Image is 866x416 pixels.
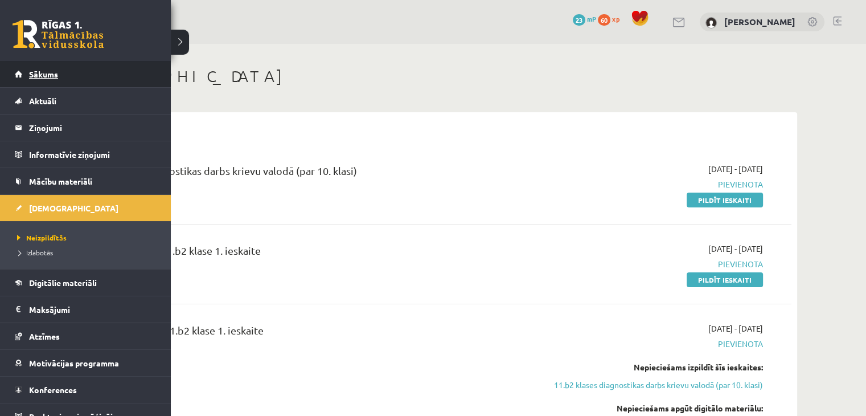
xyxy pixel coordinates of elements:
[29,203,118,213] span: [DEMOGRAPHIC_DATA]
[573,14,596,23] a: 23 mP
[15,168,157,194] a: Mācību materiāli
[548,258,763,270] span: Pievienota
[85,163,531,184] div: 11.b2 klases diagnostikas darbs krievu valodā (par 10. klasi)
[548,402,763,414] div: Nepieciešams apgūt digitālo materiālu:
[15,377,157,403] a: Konferences
[612,14,619,23] span: xp
[587,14,596,23] span: mP
[15,323,157,349] a: Atzīmes
[687,272,763,287] a: Pildīt ieskaiti
[15,141,157,168] a: Informatīvie ziņojumi
[29,141,157,168] legend: Informatīvie ziņojumi
[548,379,763,391] a: 11.b2 klases diagnostikas darbs krievu valodā (par 10. klasi)
[14,233,159,243] a: Neizpildītās
[85,243,531,264] div: Angļu valoda JK 11.b2 klase 1. ieskaite
[29,69,58,79] span: Sākums
[14,233,67,242] span: Neizpildītās
[548,338,763,350] span: Pievienota
[15,296,157,323] a: Maksājumi
[14,248,53,257] span: Izlabotās
[573,14,585,26] span: 23
[29,115,157,141] legend: Ziņojumi
[29,296,157,323] legend: Maksājumi
[29,331,60,341] span: Atzīmes
[548,178,763,190] span: Pievienota
[705,17,717,28] img: Elizabete Melngalve
[29,385,77,395] span: Konferences
[548,361,763,373] div: Nepieciešams izpildīt šīs ieskaites:
[708,243,763,255] span: [DATE] - [DATE]
[724,16,795,27] a: [PERSON_NAME]
[15,195,157,221] a: [DEMOGRAPHIC_DATA]
[15,350,157,376] a: Motivācijas programma
[13,20,104,48] a: Rīgas 1. Tālmācības vidusskola
[708,163,763,175] span: [DATE] - [DATE]
[687,193,763,207] a: Pildīt ieskaiti
[14,247,159,258] a: Izlabotās
[29,96,56,106] span: Aktuāli
[598,14,610,26] span: 60
[598,14,625,23] a: 60 xp
[15,88,157,114] a: Aktuāli
[15,61,157,87] a: Sākums
[29,176,92,186] span: Mācību materiāli
[29,278,97,288] span: Digitālie materiāli
[708,323,763,335] span: [DATE] - [DATE]
[29,358,119,368] span: Motivācijas programma
[15,270,157,296] a: Digitālie materiāli
[68,67,797,86] h1: [DEMOGRAPHIC_DATA]
[15,115,157,141] a: Ziņojumi
[85,323,531,344] div: Krievu valoda JK 11.b2 klase 1. ieskaite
